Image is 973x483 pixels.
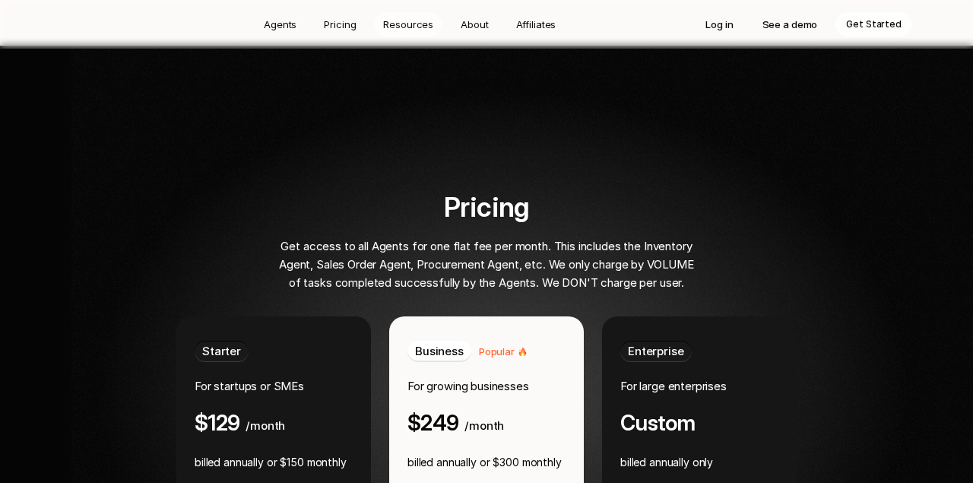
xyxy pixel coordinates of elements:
span: /month [464,418,504,433]
a: Get Started [835,12,912,37]
span: Starter [202,344,241,358]
p: Pricing [324,17,356,32]
p: billed annually or $300 monthly [407,453,562,472]
span: Popular [479,345,515,357]
p: billed annually only [620,453,713,472]
span: For startups or SMEs [195,379,304,393]
p: Get Started [846,17,902,32]
span: For large enterprises [620,379,727,393]
p: billed annually or $150 monthly [195,453,347,472]
span: /month [246,418,285,433]
a: Log in [695,12,743,37]
p: About [461,17,488,32]
a: See a demo [752,12,829,37]
p: Log in [705,17,733,32]
span: Business [415,344,464,358]
h4: Custom [620,411,695,435]
span: For growing businesses [407,379,529,393]
h4: $129 [195,411,239,435]
p: Affiliates [516,17,556,32]
p: Resources [383,17,433,32]
p: See a demo [762,17,818,32]
a: Agents [255,12,306,37]
h4: $249 [407,411,458,435]
a: Pricing [315,12,365,37]
a: Affiliates [507,12,566,37]
a: Resources [374,12,442,37]
h2: Pricing [152,192,821,222]
a: About [452,12,497,37]
p: Agents [264,17,296,32]
span: Enterprise [628,344,684,358]
span: Get access to all Agents for one flat fee per month. This includes the Inventory Agent, Sales Ord... [279,239,697,290]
